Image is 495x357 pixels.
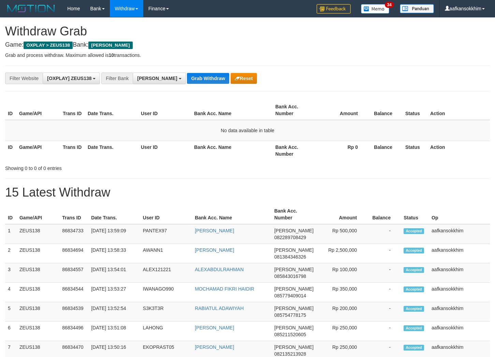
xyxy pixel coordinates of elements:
span: [PERSON_NAME] [274,267,314,272]
td: Rp 2,500,000 [316,244,367,263]
td: 4 [5,283,17,302]
img: MOTION_logo.png [5,3,57,14]
td: ZEUS138 [17,224,59,244]
button: Grab Withdraw [187,73,229,84]
span: Accepted [404,228,424,234]
img: Button%20Memo.svg [361,4,390,14]
td: Rp 250,000 [316,322,367,341]
th: Game/API [17,205,59,224]
span: [PERSON_NAME] [137,76,177,81]
th: Bank Acc. Number [273,141,316,160]
th: Date Trans. [85,141,138,160]
td: aafkansokkhim [429,302,490,322]
td: 1 [5,224,17,244]
th: Balance [368,100,403,120]
a: RABIATUL ADAWIYAH [195,306,244,311]
div: Filter Website [5,73,43,84]
th: User ID [138,141,191,160]
span: OXPLAY > ZEUS138 [24,42,73,49]
span: Copy 085779409014 to clipboard [274,293,306,298]
th: Bank Acc. Number [273,100,316,120]
th: Action [427,141,490,160]
td: [DATE] 13:59:09 [88,224,140,244]
td: [DATE] 13:52:54 [88,302,140,322]
span: Copy 085754778175 to clipboard [274,312,306,318]
td: Rp 350,000 [316,283,367,302]
span: [PERSON_NAME] [274,228,314,233]
h1: Withdraw Grab [5,25,490,38]
th: Trans ID [59,205,88,224]
span: [OXPLAY] ZEUS138 [47,76,91,81]
th: Date Trans. [88,205,140,224]
td: Rp 500,000 [316,224,367,244]
a: [PERSON_NAME] [195,247,234,253]
button: [PERSON_NAME] [133,73,186,84]
a: [PERSON_NAME] [195,228,234,233]
th: Date Trans. [85,100,138,120]
td: aafkansokkhim [429,244,490,263]
td: - [367,244,401,263]
td: - [367,302,401,322]
td: 86834539 [59,302,88,322]
th: Trans ID [60,141,85,160]
th: Bank Acc. Number [272,205,316,224]
span: Copy 082135213928 to clipboard [274,351,306,357]
td: No data available in table [5,120,490,141]
span: Accepted [404,267,424,273]
span: Accepted [404,345,424,351]
th: ID [5,205,17,224]
td: 6 [5,322,17,341]
td: Rp 100,000 [316,263,367,283]
td: PANTEX97 [140,224,192,244]
img: Feedback.jpg [317,4,351,14]
th: Balance [367,205,401,224]
p: Grab and process withdraw. Maximum allowed is transactions. [5,52,490,59]
th: Op [429,205,490,224]
td: ZEUS138 [17,283,59,302]
h1: 15 Latest Withdraw [5,186,490,199]
td: 86834733 [59,224,88,244]
button: [OXPLAY] ZEUS138 [43,73,100,84]
th: Rp 0 [316,141,368,160]
div: Showing 0 to 0 of 0 entries [5,162,201,172]
td: [DATE] 13:58:33 [88,244,140,263]
td: 86834557 [59,263,88,283]
th: Bank Acc. Name [191,141,273,160]
span: Copy 085843016798 to clipboard [274,274,306,279]
th: Status [403,100,427,120]
td: 3 [5,263,17,283]
td: 86834694 [59,244,88,263]
td: [DATE] 13:51:08 [88,322,140,341]
h4: Game: Bank: [5,42,490,48]
td: 86834496 [59,322,88,341]
th: Trans ID [60,100,85,120]
span: Accepted [404,306,424,312]
td: ZEUS138 [17,322,59,341]
td: AWANN1 [140,244,192,263]
td: 2 [5,244,17,263]
td: - [367,263,401,283]
th: ID [5,100,16,120]
td: 86834544 [59,283,88,302]
th: Amount [316,205,367,224]
span: Accepted [404,248,424,253]
span: [PERSON_NAME] [274,325,314,330]
td: S3K3T3R [140,302,192,322]
button: Reset [231,73,257,84]
a: MOCHAMAD FIKRI HAIDIR [195,286,254,292]
a: ALEXABDULRAHMAN [195,267,244,272]
td: [DATE] 13:53:27 [88,283,140,302]
span: [PERSON_NAME] [274,286,314,292]
div: Filter Bank [101,73,133,84]
td: ZEUS138 [17,302,59,322]
th: Action [427,100,490,120]
th: ID [5,141,16,160]
td: aafkansokkhim [429,224,490,244]
th: Game/API [16,141,60,160]
td: - [367,283,401,302]
span: Copy 082289708429 to clipboard [274,235,306,240]
td: aafkansokkhim [429,322,490,341]
td: [DATE] 13:54:01 [88,263,140,283]
span: [PERSON_NAME] [274,247,314,253]
span: Accepted [404,325,424,331]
